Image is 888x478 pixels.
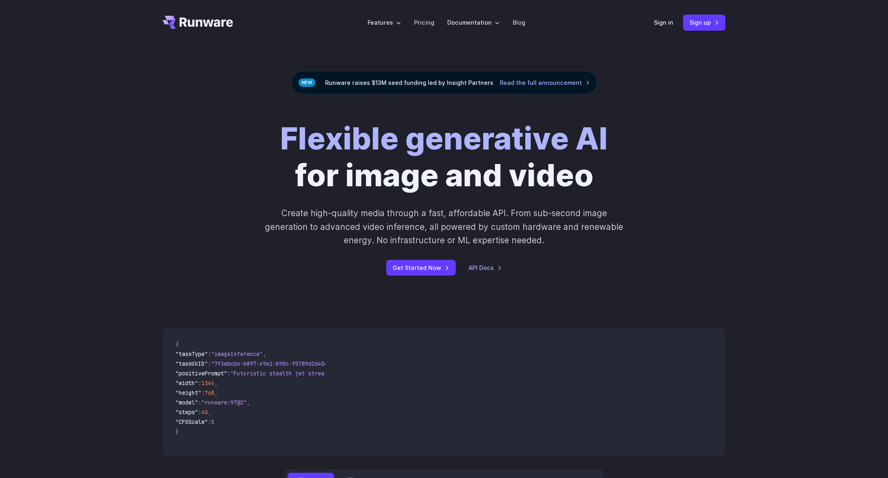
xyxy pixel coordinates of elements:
span: : [208,360,211,367]
span: , [263,350,266,358]
span: : [198,409,201,416]
span: , [214,389,218,396]
span: "steps" [175,409,198,416]
a: Pricing [414,18,434,27]
span: : [208,418,211,425]
span: , [208,409,211,416]
a: Sign up [683,15,725,30]
a: API Docs [469,263,502,272]
span: : [201,389,205,396]
a: Blog [513,18,525,27]
span: "7f3ebcb6-b897-49e1-b98c-f5789d2d40d7" [211,360,334,367]
a: Get Started Now [386,260,456,276]
span: : [208,350,211,358]
span: "taskType" [175,350,208,358]
span: { [175,341,179,348]
label: Documentation [447,18,500,27]
span: "imageInference" [211,350,263,358]
span: "positivePrompt" [175,370,227,377]
a: Go to / [163,16,233,29]
span: 768 [205,389,214,396]
span: "CFGScale" [175,418,208,425]
label: Features [368,18,401,27]
span: "height" [175,389,201,396]
span: , [247,399,250,406]
span: , [214,379,218,387]
span: 1344 [201,379,214,387]
span: : [198,399,201,406]
span: : [227,370,230,377]
h1: for image and video [280,120,608,194]
span: "runware:97@2" [201,399,247,406]
p: Create high-quality media through a fast, affordable API. From sub-second image generation to adv... [264,206,624,247]
span: "width" [175,379,198,387]
span: } [175,428,179,435]
span: 40 [201,409,208,416]
span: : [198,379,201,387]
span: 5 [211,418,214,425]
span: "taskUUID" [175,360,208,367]
div: Runware raises $13M seed funding led by Insight Partners [292,71,597,94]
a: Read the full announcement [500,78,590,87]
a: Sign in [654,18,673,27]
span: "model" [175,399,198,406]
span: "Futuristic stealth jet streaking through a neon-lit cityscape with glowing purple exhaust" [230,370,525,377]
strong: Flexible generative AI [280,120,608,157]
